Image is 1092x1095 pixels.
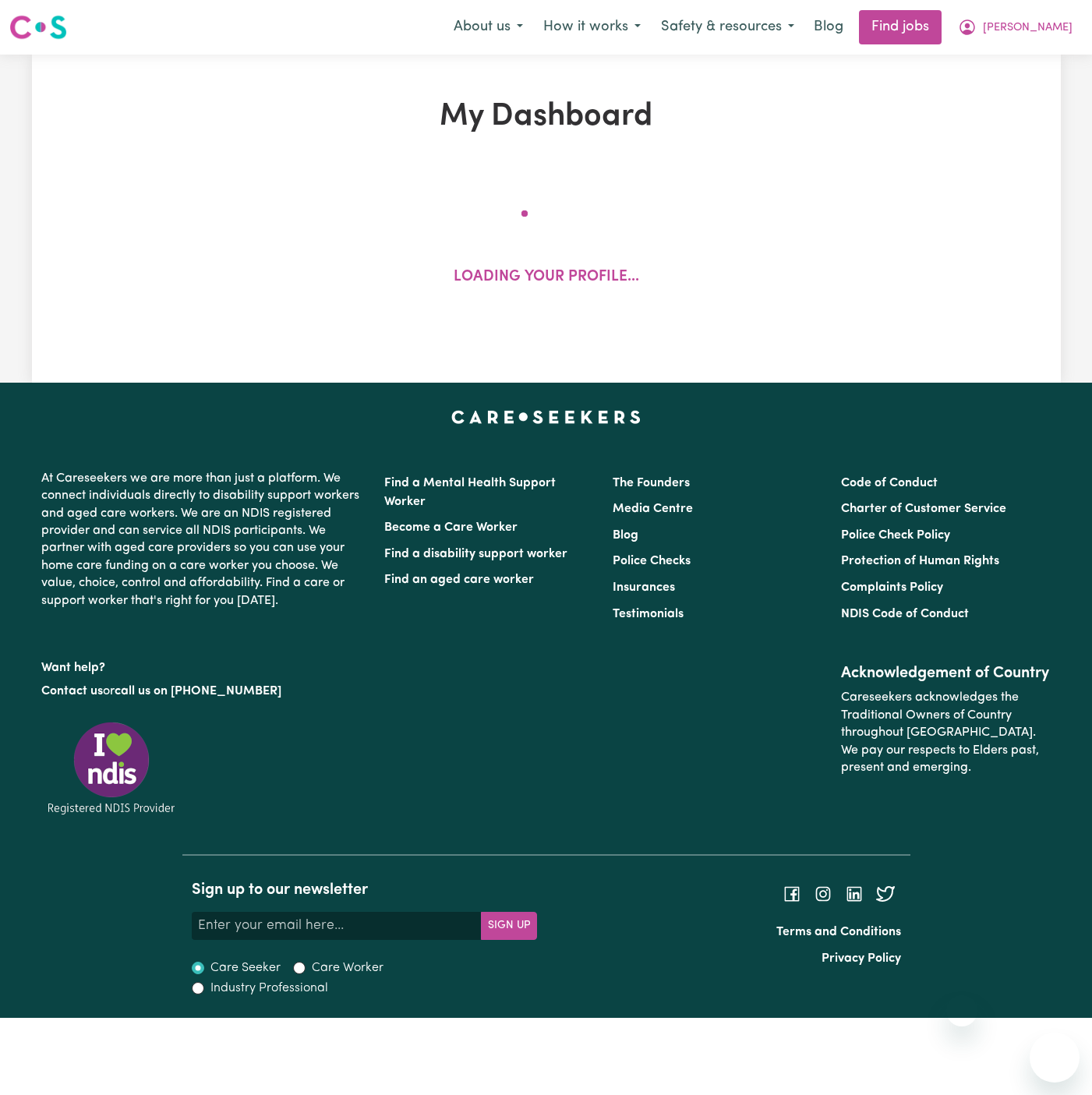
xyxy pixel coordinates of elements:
p: or [41,676,366,706]
a: Careseekers home page [451,411,641,423]
a: NDIS Code of Conduct [841,608,969,620]
p: At Careseekers we are more than just a platform. We connect individuals directly to disability su... [41,464,366,616]
a: Charter of Customer Service [841,503,1006,515]
a: Contact us [41,685,103,698]
a: Complaints Policy [841,581,943,594]
a: call us on [PHONE_NUMBER] [115,685,281,698]
button: Safety & resources [651,11,804,44]
a: Terms and Conditions [776,926,901,938]
a: Police Checks [613,555,691,567]
input: Enter your email here... [192,912,482,940]
h2: Sign up to our newsletter [192,881,537,899]
a: Insurances [613,581,675,594]
button: Subscribe [481,912,537,940]
button: My Account [948,11,1083,44]
img: Careseekers logo [9,13,67,41]
a: Follow Careseekers on Instagram [814,888,832,900]
label: Industry Professional [210,979,328,998]
a: Follow Careseekers on Twitter [876,888,895,900]
iframe: Close message [946,995,977,1026]
label: Care Seeker [210,959,281,977]
a: Code of Conduct [841,477,938,489]
a: Find jobs [859,10,942,44]
iframe: Button to launch messaging window [1030,1033,1080,1083]
a: Privacy Policy [822,952,901,965]
a: Blog [804,10,853,44]
a: Follow Careseekers on Facebook [783,888,801,900]
img: Registered NDIS provider [41,719,182,817]
a: Find a disability support worker [384,548,567,560]
h1: My Dashboard [213,98,880,136]
label: Care Worker [312,959,383,977]
button: About us [444,11,533,44]
a: Become a Care Worker [384,521,518,534]
span: [PERSON_NAME] [983,19,1073,37]
p: Careseekers acknowledges the Traditional Owners of Country throughout [GEOGRAPHIC_DATA]. We pay o... [841,683,1051,782]
p: Loading your profile... [454,267,639,289]
a: Blog [613,529,638,542]
a: The Founders [613,477,690,489]
a: Careseekers logo [9,9,67,45]
a: Follow Careseekers on LinkedIn [845,888,864,900]
h2: Acknowledgement of Country [841,664,1051,683]
a: Police Check Policy [841,529,950,542]
a: Find an aged care worker [384,574,534,586]
a: Media Centre [613,503,693,515]
a: Protection of Human Rights [841,555,999,567]
button: How it works [533,11,651,44]
a: Testimonials [613,608,684,620]
p: Want help? [41,653,366,676]
a: Find a Mental Health Support Worker [384,477,556,508]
